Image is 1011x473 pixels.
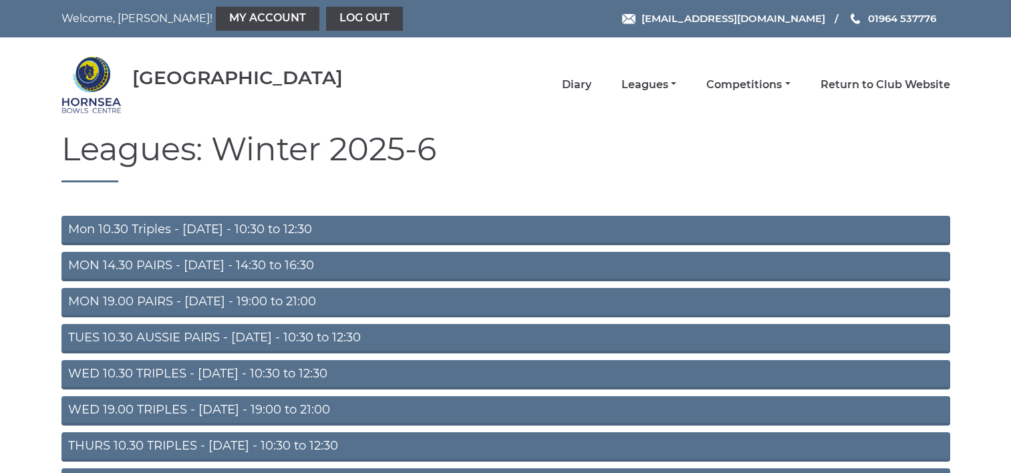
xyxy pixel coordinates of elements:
a: TUES 10.30 AUSSIE PAIRS - [DATE] - 10:30 to 12:30 [61,324,950,353]
a: Competitions [706,77,790,92]
img: Email [622,14,635,24]
a: MON 14.30 PAIRS - [DATE] - 14:30 to 16:30 [61,252,950,281]
a: WED 10.30 TRIPLES - [DATE] - 10:30 to 12:30 [61,360,950,389]
a: WED 19.00 TRIPLES - [DATE] - 19:00 to 21:00 [61,396,950,426]
a: Leagues [621,77,676,92]
a: Email [EMAIL_ADDRESS][DOMAIN_NAME] [622,11,825,26]
a: THURS 10.30 TRIPLES - [DATE] - 10:30 to 12:30 [61,432,950,462]
div: [GEOGRAPHIC_DATA] [132,67,343,88]
a: Mon 10.30 Triples - [DATE] - 10:30 to 12:30 [61,216,950,245]
a: My Account [216,7,319,31]
a: MON 19.00 PAIRS - [DATE] - 19:00 to 21:00 [61,288,950,317]
img: Hornsea Bowls Centre [61,55,122,115]
a: Diary [562,77,591,92]
a: Phone us 01964 537776 [849,11,936,26]
h1: Leagues: Winter 2025-6 [61,132,950,182]
a: Log out [326,7,403,31]
span: 01964 537776 [868,12,936,25]
img: Phone us [851,13,860,24]
nav: Welcome, [PERSON_NAME]! [61,7,420,31]
span: [EMAIL_ADDRESS][DOMAIN_NAME] [641,12,825,25]
a: Return to Club Website [821,77,950,92]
